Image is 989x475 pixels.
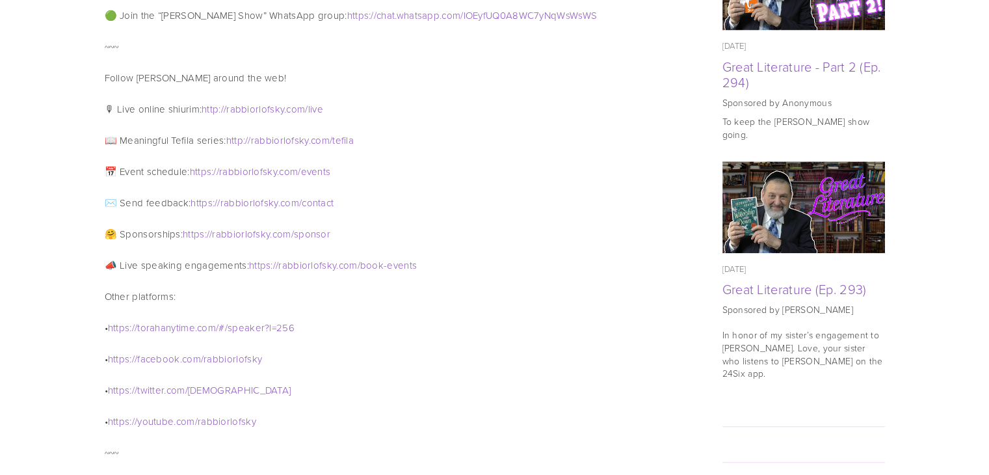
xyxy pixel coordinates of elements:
a: Great Literature - Part 2 (Ep. 294) [722,57,881,91]
span: . [180,352,182,366]
span: facebook [137,352,179,366]
span: / [357,258,360,272]
p: ✉️ Send feedback: [105,195,690,211]
span: twitter [137,383,164,397]
a: https://rabbiorlofsky.com/contact [191,196,334,210]
a: https://youtube.com/rabbiorlofsky [108,414,256,428]
span: / [299,196,302,210]
p: • [105,320,690,336]
span: tefila [332,133,354,147]
span: https [347,8,369,22]
span: / [185,383,188,397]
span: https [108,321,130,334]
span: book [360,258,384,272]
span: com [272,227,291,241]
img: Great Literature (Ep. 293) [722,161,885,253]
a: https://twitter.com/[DEMOGRAPHIC_DATA] [108,383,291,397]
span: http [202,102,218,116]
time: [DATE] [722,40,746,51]
p: Follow [PERSON_NAME] around the web! [105,70,690,86]
span: . [395,8,396,22]
a: https://facebook.com/rabbiorlofsky [108,352,262,366]
span: :// [129,383,137,397]
span: com [280,196,299,210]
span: IOEyfUQ0A8WC7yNqWsWsWS [463,8,597,22]
span: com [279,165,298,178]
span: :// [243,133,251,147]
a: https://rabbiorlofsky.com/events [190,165,331,178]
p: 🎙 Live online shiurim: [105,102,690,117]
span: . [278,196,280,210]
a: Great Literature (Ep. 293) [722,161,885,253]
span: com [197,321,216,334]
span: . [336,258,338,272]
span: . [309,133,311,147]
span: com [339,258,358,272]
span: contact [302,196,334,210]
span: :// [213,196,220,210]
span: ? [265,321,269,334]
span: = [272,321,276,334]
span: sponsor [294,227,330,241]
p: Other platforms: [105,289,690,305]
span: / [305,102,308,116]
span: /#/ [216,321,228,334]
a: https://rabbiorlofsky.com/sponsor [183,227,330,241]
span: / [201,352,204,366]
span: live [308,102,323,116]
span: . [195,321,197,334]
span: l [269,321,271,334]
span: . [440,8,442,22]
span: https [108,352,130,366]
a: https://rabbiorlofsky.com/book-events [249,258,417,272]
span: chat [376,8,395,22]
span: :// [211,165,219,178]
span: . [284,102,286,116]
p: • [105,351,690,367]
span: com [442,8,460,22]
span: com [176,414,195,428]
p: • [105,414,690,429]
span: / [298,165,300,178]
p: 🟢 Join the “[PERSON_NAME] Show” WhatsApp group: [105,8,690,23]
span: . [277,165,279,178]
a: Great Literature (Ep. 293) [722,280,867,298]
span: :// [369,8,376,22]
span: com [166,383,185,397]
p: 📖 Meaningful Tefila series: [105,133,690,148]
p: 📣 Live speaking engagements: [105,258,690,273]
span: speaker [228,321,265,334]
span: whatsapp [397,8,440,22]
time: [DATE] [722,263,746,275]
p: • [105,383,690,398]
span: https [183,227,205,241]
span: torahanytime [137,321,195,334]
span: rabbiorlofsky [204,352,262,366]
span: - [384,258,387,272]
span: / [291,227,294,241]
span: / [330,133,332,147]
span: / [195,414,198,428]
p: Sponsored by [PERSON_NAME] In honor of my sister’s engagement to [PERSON_NAME]. Love, your sister... [722,303,885,380]
span: http [226,133,243,147]
span: rabbiorlofsky [198,414,256,428]
p: To keep the [PERSON_NAME] show going. [722,115,885,141]
span: :// [129,352,137,366]
p: 📅 Event schedule: [105,164,690,180]
a: http://rabbiorlofsky.com/tefila [226,133,354,147]
span: 256 [276,321,295,334]
p: Sponsored by Anonymous [722,96,885,109]
span: :// [205,227,213,241]
span: rabbiorlofsky [278,258,336,272]
span: . [270,227,272,241]
span: com [286,102,305,116]
span: :// [129,414,137,428]
span: rabbiorlofsky [226,102,284,116]
span: . [164,383,166,397]
span: events [300,165,330,178]
span: rabbiorlofsky [251,133,309,147]
span: :// [218,102,226,116]
a: https://chat.whatsapp.com/IOEyfUQ0A8WC7yNqWsWsWS [347,8,597,22]
span: . [174,414,176,428]
span: events [387,258,417,272]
